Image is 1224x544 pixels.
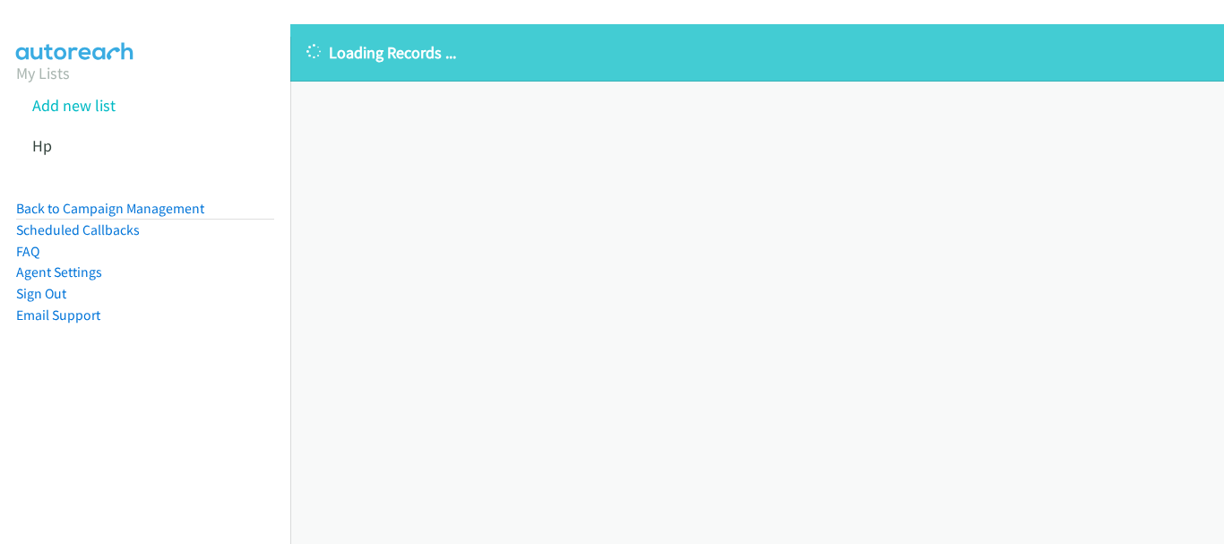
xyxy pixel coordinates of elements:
[16,243,39,260] a: FAQ
[16,200,204,217] a: Back to Campaign Management
[16,285,66,302] a: Sign Out
[16,63,70,83] a: My Lists
[306,40,1208,65] p: Loading Records ...
[16,263,102,281] a: Agent Settings
[32,95,116,116] a: Add new list
[32,135,52,156] a: Hp
[16,221,140,238] a: Scheduled Callbacks
[16,307,100,324] a: Email Support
